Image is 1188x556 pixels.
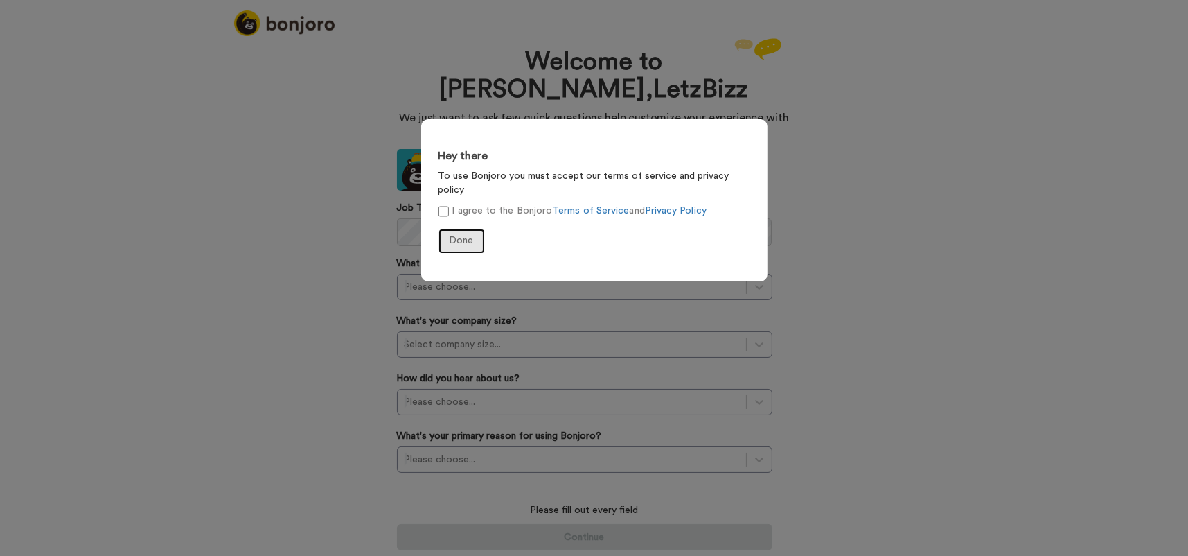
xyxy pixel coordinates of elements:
p: To use Bonjoro you must accept our terms of service and privacy policy [438,169,750,197]
span: Done [450,236,474,245]
a: Privacy Policy [645,206,707,216]
label: I agree to the Bonjoro and [438,204,707,218]
input: I agree to the BonjoroTerms of ServiceandPrivacy Policy [438,206,450,217]
button: Done [438,229,485,254]
a: Terms of Service [552,206,629,216]
h3: Hey there [438,150,750,163]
